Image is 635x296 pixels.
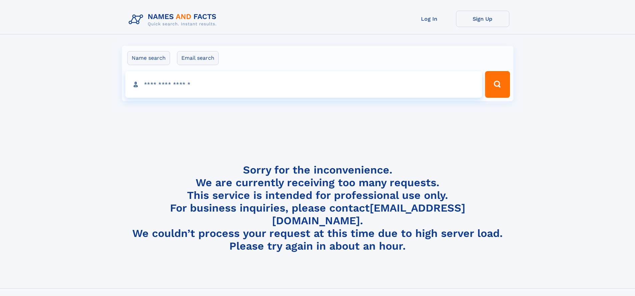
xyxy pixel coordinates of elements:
[272,202,465,227] a: [EMAIL_ADDRESS][DOMAIN_NAME]
[403,11,456,27] a: Log In
[456,11,509,27] a: Sign Up
[177,51,219,65] label: Email search
[126,164,509,253] h4: Sorry for the inconvenience. We are currently receiving too many requests. This service is intend...
[125,71,482,98] input: search input
[126,11,222,29] img: Logo Names and Facts
[127,51,170,65] label: Name search
[485,71,510,98] button: Search Button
